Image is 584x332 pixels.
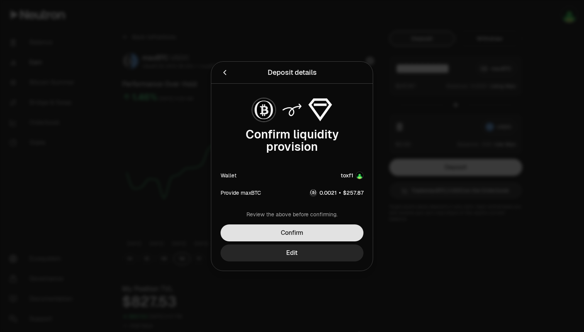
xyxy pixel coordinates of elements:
img: Account Image [356,172,363,179]
div: Review the above before confirming. [221,211,363,218]
div: Deposit details [268,67,317,78]
button: Edit [221,244,363,261]
img: maxBTC Logo [253,99,275,121]
div: toxf1 [341,172,353,179]
div: Wallet [221,172,236,179]
div: Confirm liquidity provision [221,128,363,153]
button: Confirm [221,224,363,241]
button: Back [221,67,229,78]
div: Provide maxBTC [221,189,261,196]
img: maxBTC Logo [310,189,317,196]
button: toxf1Account Image [341,172,363,179]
